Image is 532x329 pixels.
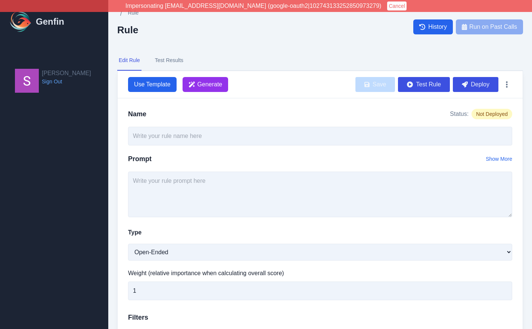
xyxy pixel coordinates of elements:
[128,154,152,164] h2: Prompt
[120,9,122,18] span: /
[387,1,407,10] button: Cancel
[36,16,64,28] h1: Genfin
[197,80,223,89] span: Generate
[413,19,453,34] a: History
[15,69,39,93] img: Shane Wey
[183,77,228,92] button: Generate
[128,228,141,237] label: Type
[128,77,177,92] button: Use Template
[9,10,33,34] img: Logo
[469,22,517,31] span: Run on Past Calls
[42,69,91,78] h2: [PERSON_NAME]
[355,77,395,92] button: Save
[450,110,469,119] span: Status:
[428,22,447,31] span: History
[128,109,146,119] h2: Name
[128,9,139,16] span: Rule
[456,19,523,34] button: Run on Past Calls
[128,127,512,145] input: Write your rule name here
[128,269,512,278] label: Weight (relative importance when calculating overall score)
[117,50,141,71] button: Edit Rule
[472,109,512,119] span: Not Deployed
[42,78,91,85] a: Sign Out
[398,77,450,92] button: Test Rule
[153,50,185,71] button: Test Results
[128,312,512,323] h3: Filters
[117,24,139,36] h2: Rule
[453,77,498,92] button: Deploy
[486,155,512,163] button: Show More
